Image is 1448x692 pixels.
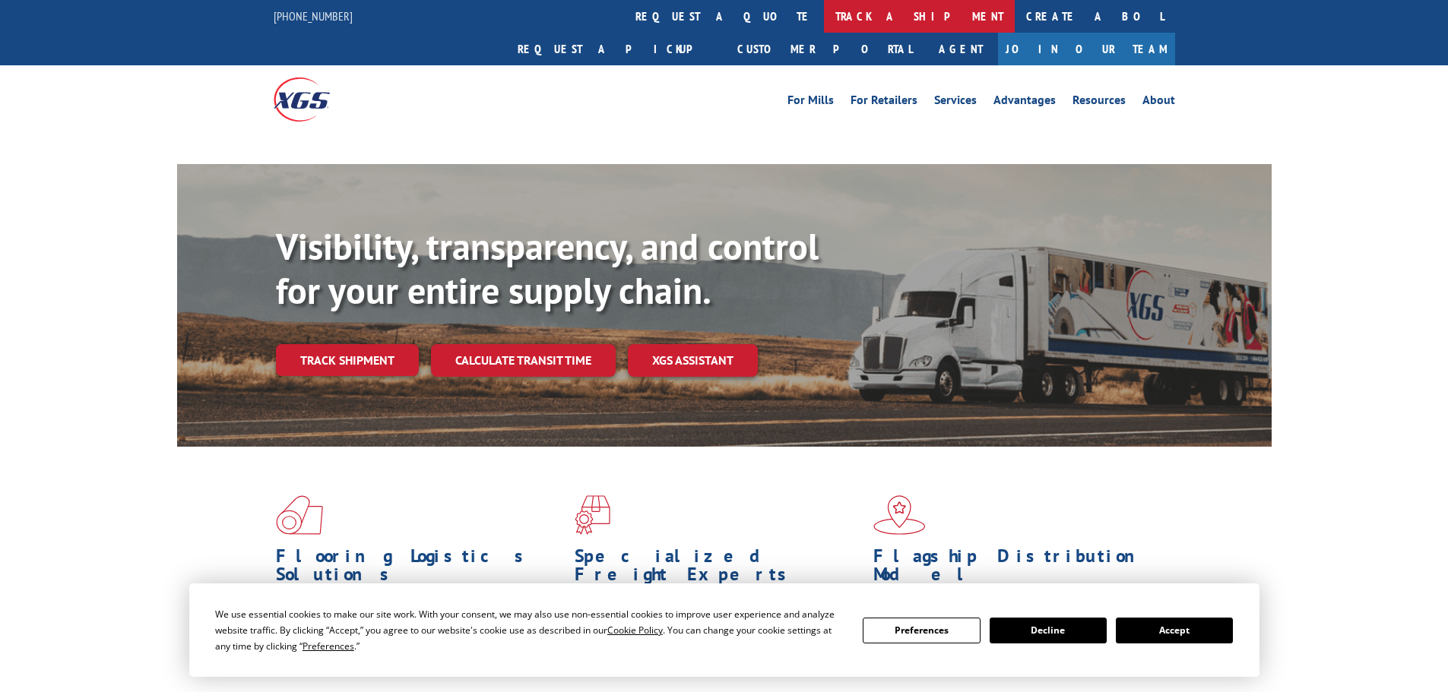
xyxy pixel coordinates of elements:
[276,344,419,376] a: Track shipment
[276,547,563,591] h1: Flooring Logistics Solutions
[575,495,610,535] img: xgs-icon-focused-on-flooring-red
[215,606,844,654] div: We use essential cookies to make our site work. With your consent, we may also use non-essential ...
[189,583,1259,677] div: Cookie Consent Prompt
[787,94,834,111] a: For Mills
[990,618,1107,643] button: Decline
[924,33,998,65] a: Agent
[1116,618,1233,643] button: Accept
[726,33,924,65] a: Customer Portal
[934,94,977,111] a: Services
[851,94,917,111] a: For Retailers
[993,94,1056,111] a: Advantages
[276,495,323,535] img: xgs-icon-total-supply-chain-intelligence-red
[873,547,1161,591] h1: Flagship Distribution Model
[303,640,354,653] span: Preferences
[607,624,663,637] span: Cookie Policy
[274,8,353,24] a: [PHONE_NUMBER]
[628,344,758,377] a: XGS ASSISTANT
[431,344,616,377] a: Calculate transit time
[873,495,926,535] img: xgs-icon-flagship-distribution-model-red
[1142,94,1175,111] a: About
[575,547,862,591] h1: Specialized Freight Experts
[276,223,819,314] b: Visibility, transparency, and control for your entire supply chain.
[1073,94,1126,111] a: Resources
[998,33,1175,65] a: Join Our Team
[506,33,726,65] a: Request a pickup
[863,618,980,643] button: Preferences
